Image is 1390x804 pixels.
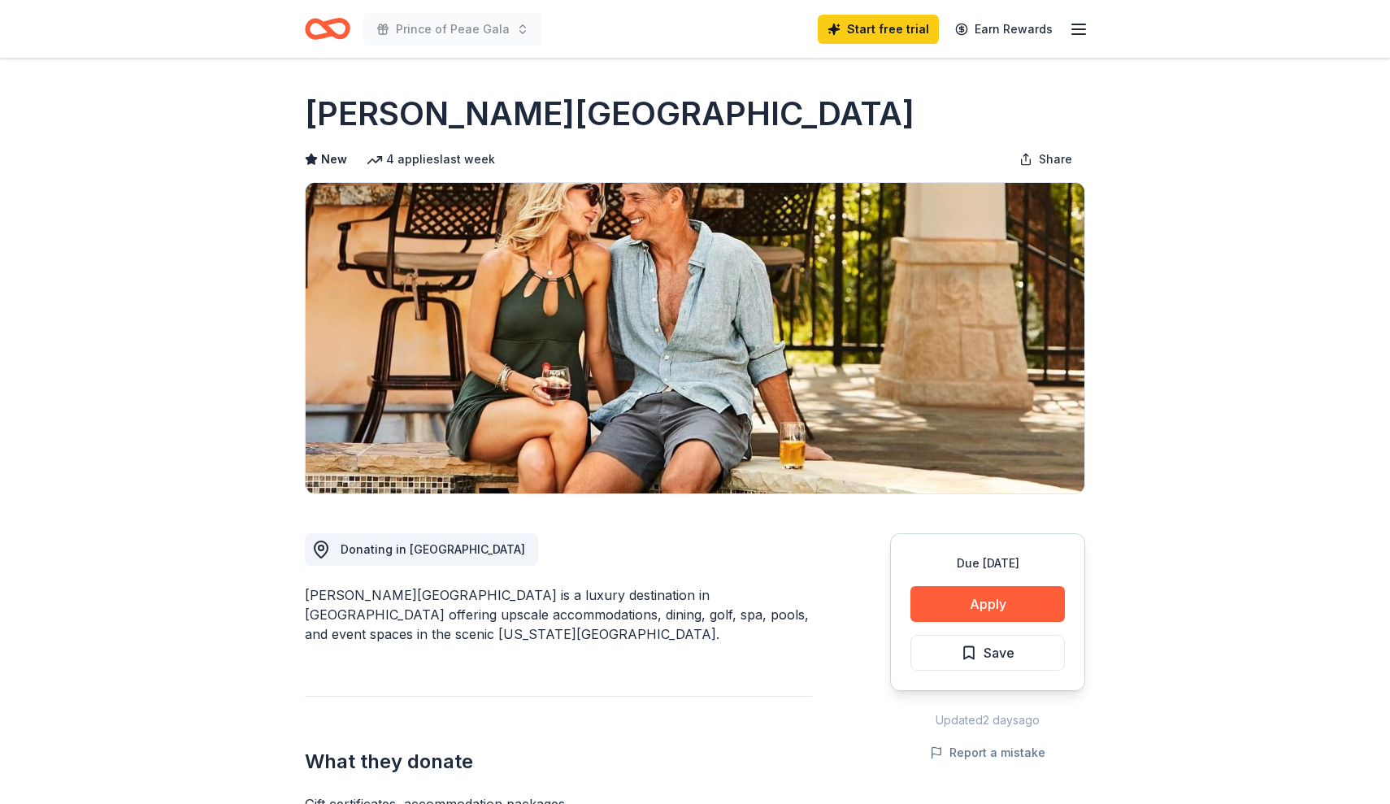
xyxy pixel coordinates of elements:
[305,10,350,48] a: Home
[396,20,510,39] span: Prince of Peae Gala
[341,542,525,556] span: Donating in [GEOGRAPHIC_DATA]
[930,743,1045,763] button: Report a mistake
[306,183,1084,493] img: Image for La Cantera Resort & Spa
[910,635,1065,671] button: Save
[305,91,914,137] h1: [PERSON_NAME][GEOGRAPHIC_DATA]
[910,586,1065,622] button: Apply
[1039,150,1072,169] span: Share
[910,554,1065,573] div: Due [DATE]
[1006,143,1085,176] button: Share
[363,13,542,46] button: Prince of Peae Gala
[984,642,1014,663] span: Save
[367,150,495,169] div: 4 applies last week
[818,15,939,44] a: Start free trial
[890,711,1085,730] div: Updated 2 days ago
[945,15,1062,44] a: Earn Rewards
[305,749,812,775] h2: What they donate
[305,585,812,644] div: [PERSON_NAME][GEOGRAPHIC_DATA] is a luxury destination in [GEOGRAPHIC_DATA] offering upscale acco...
[321,150,347,169] span: New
